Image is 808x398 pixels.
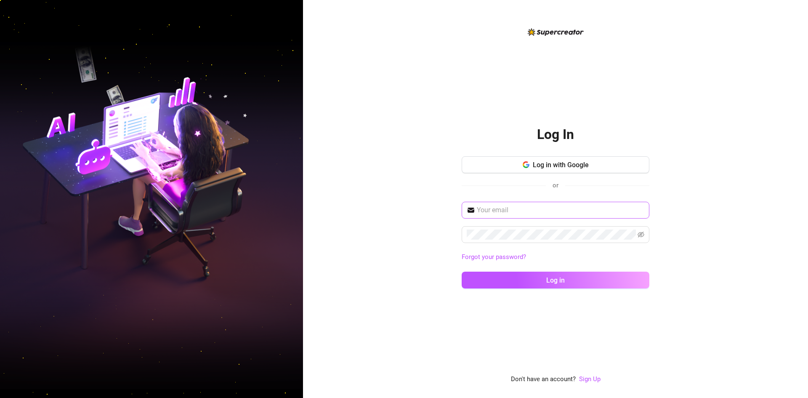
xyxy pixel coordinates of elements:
[553,182,558,189] span: or
[511,374,576,385] span: Don't have an account?
[579,374,601,385] a: Sign Up
[533,161,589,169] span: Log in with Google
[462,156,649,173] button: Log in with Google
[528,28,584,36] img: logo-BBDzfeDw.svg
[462,252,649,262] a: Forgot your password?
[477,205,644,215] input: Your email
[546,276,565,284] span: Log in
[638,231,644,238] span: eye-invisible
[579,375,601,383] a: Sign Up
[462,253,526,261] a: Forgot your password?
[462,272,649,288] button: Log in
[537,126,574,143] h2: Log In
